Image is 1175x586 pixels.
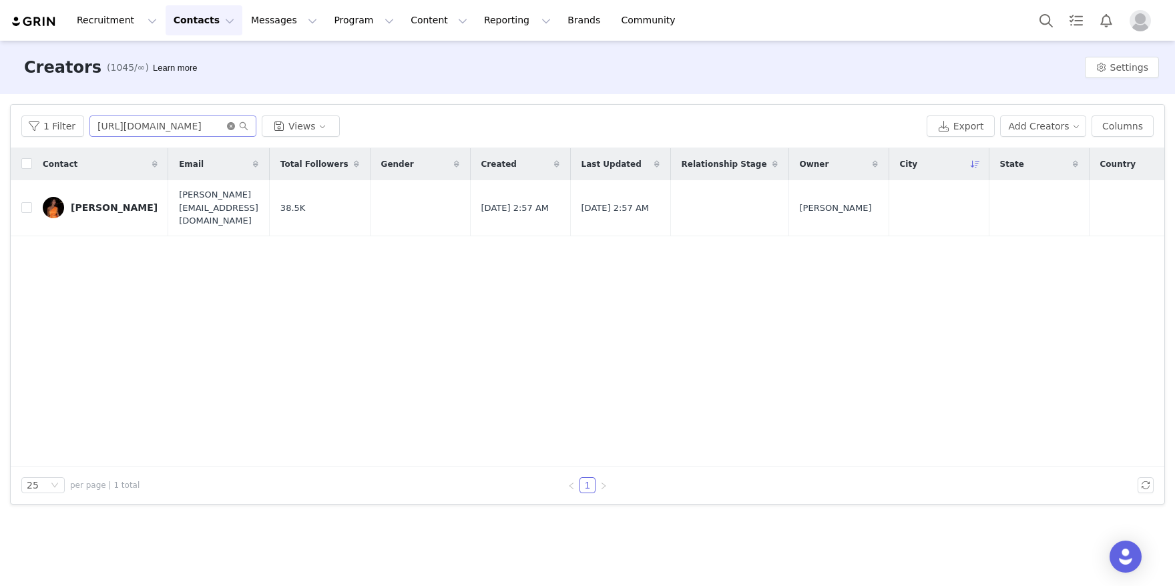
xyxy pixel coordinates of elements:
div: [PERSON_NAME] [71,202,158,213]
button: Views [262,115,340,137]
span: [DATE] 2:57 AM [581,202,650,215]
input: Search... [89,115,256,137]
button: Export [927,115,995,137]
a: Tasks [1062,5,1091,35]
span: Total Followers [280,158,348,170]
button: Contacts [166,5,242,35]
span: Contact [43,158,77,170]
div: 25 [27,478,39,493]
div: Tooltip anchor [150,61,200,75]
i: icon: right [600,482,608,490]
button: Settings [1085,57,1159,78]
i: icon: left [567,482,575,490]
img: placeholder-profile.jpg [1130,10,1151,31]
button: Content [403,5,475,35]
span: City [900,158,917,170]
img: grin logo [11,15,57,28]
button: Search [1031,5,1061,35]
span: [PERSON_NAME] [800,202,872,215]
li: Next Page [596,477,612,493]
span: Last Updated [581,158,642,170]
button: Notifications [1092,5,1121,35]
span: 38.5K [280,202,305,215]
a: [PERSON_NAME] [43,197,158,218]
button: Recruitment [69,5,165,35]
span: Email [179,158,204,170]
span: Owner [800,158,829,170]
span: Created [481,158,517,170]
a: Community [614,5,690,35]
span: per page | 1 total [70,479,140,491]
button: Messages [243,5,325,35]
button: Columns [1092,115,1154,137]
li: Previous Page [563,477,579,493]
i: icon: search [239,121,248,131]
span: Relationship Stage [682,158,767,170]
span: [PERSON_NAME][EMAIL_ADDRESS][DOMAIN_NAME] [179,188,258,228]
li: 1 [579,477,596,493]
img: ec205c74-c827-4564-8302-ce984112e87d.jpg [43,197,64,218]
button: 1 Filter [21,115,84,137]
button: Reporting [476,5,559,35]
a: 1 [580,478,595,493]
i: icon: down [51,481,59,491]
span: Country [1100,158,1136,170]
span: [DATE] 2:57 AM [481,202,549,215]
button: Profile [1122,10,1164,31]
span: Gender [381,158,414,170]
button: Program [326,5,402,35]
div: Open Intercom Messenger [1110,541,1142,573]
span: (1045/∞) [107,61,149,75]
button: Add Creators [1000,115,1087,137]
span: State [1000,158,1024,170]
h3: Creators [24,55,101,79]
i: icon: close-circle [227,122,235,130]
a: Brands [559,5,612,35]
